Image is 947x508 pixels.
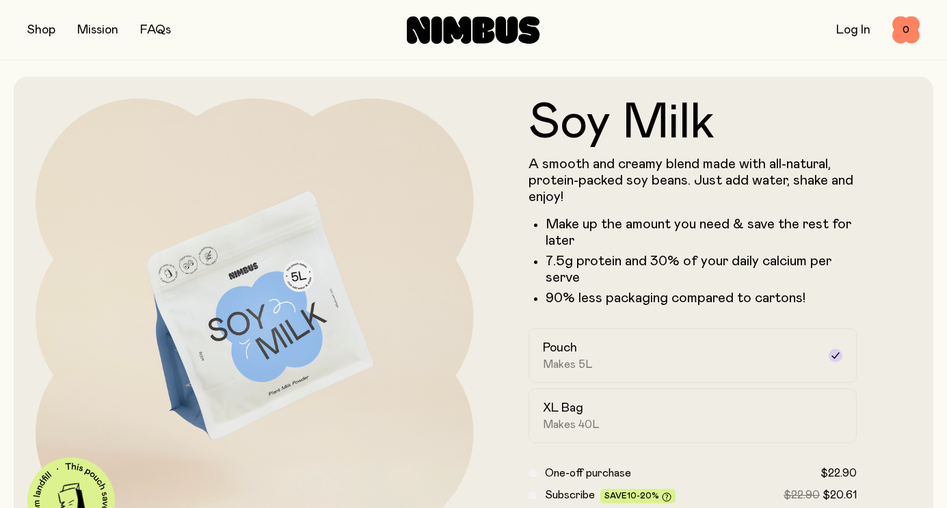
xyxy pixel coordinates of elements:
span: $20.61 [823,490,857,500]
p: A smooth and creamy blend made with all-natural, protein-packed soy beans. Just add water, shake ... [529,156,857,205]
a: FAQs [140,24,171,36]
span: Makes 40L [543,418,600,431]
li: 7.5g protein and 30% of your daily calcium per serve [546,253,857,286]
span: One-off purchase [545,468,631,479]
a: Log In [836,24,870,36]
span: $22.90 [784,490,820,500]
li: Make up the amount you need & save the rest for later [546,216,857,249]
span: Makes 5L [543,358,593,371]
span: $22.90 [821,468,857,479]
h2: Pouch [543,340,577,356]
a: Mission [77,24,118,36]
h2: XL Bag [543,400,583,416]
h1: Soy Milk [529,98,857,148]
span: 10-20% [627,492,659,500]
span: Subscribe [545,490,595,500]
span: Save [604,492,671,502]
button: 0 [892,16,920,44]
p: 90% less packaging compared to cartons! [546,290,857,306]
